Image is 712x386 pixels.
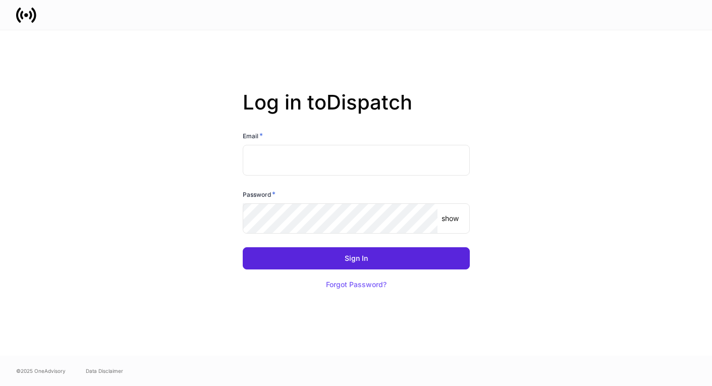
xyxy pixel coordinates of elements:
[16,367,66,375] span: © 2025 OneAdvisory
[345,255,368,262] div: Sign In
[86,367,123,375] a: Data Disclaimer
[326,281,387,288] div: Forgot Password?
[243,131,263,141] h6: Email
[243,90,470,131] h2: Log in to Dispatch
[243,189,276,199] h6: Password
[313,273,399,296] button: Forgot Password?
[442,213,459,224] p: show
[243,247,470,269] button: Sign In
